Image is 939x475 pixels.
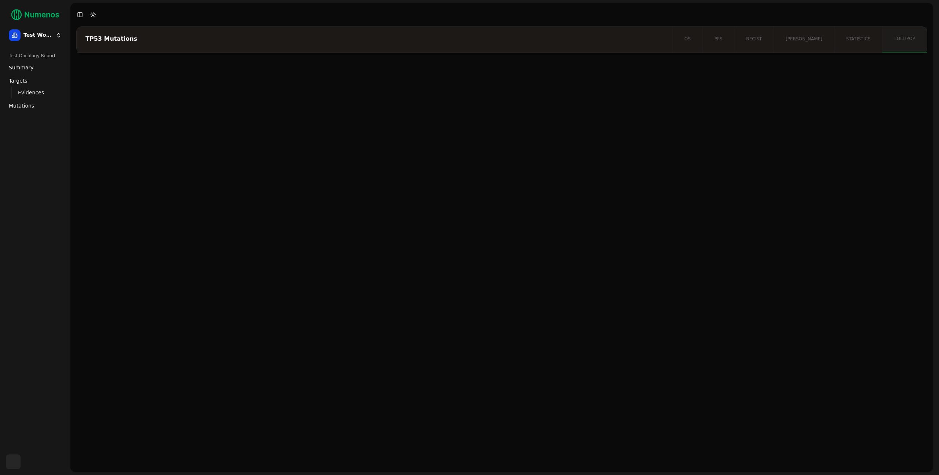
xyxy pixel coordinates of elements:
[9,77,28,84] span: Targets
[9,102,34,109] span: Mutations
[6,50,65,62] div: Test Oncology Report
[6,26,65,44] button: Test Workspace
[6,62,65,73] a: Summary
[15,87,56,98] a: Evidences
[85,36,661,42] div: TP53 Mutations
[6,100,65,112] a: Mutations
[23,32,53,39] span: Test Workspace
[6,6,65,23] img: Numenos
[9,64,34,71] span: Summary
[6,75,65,87] a: Targets
[18,89,44,96] span: Evidences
